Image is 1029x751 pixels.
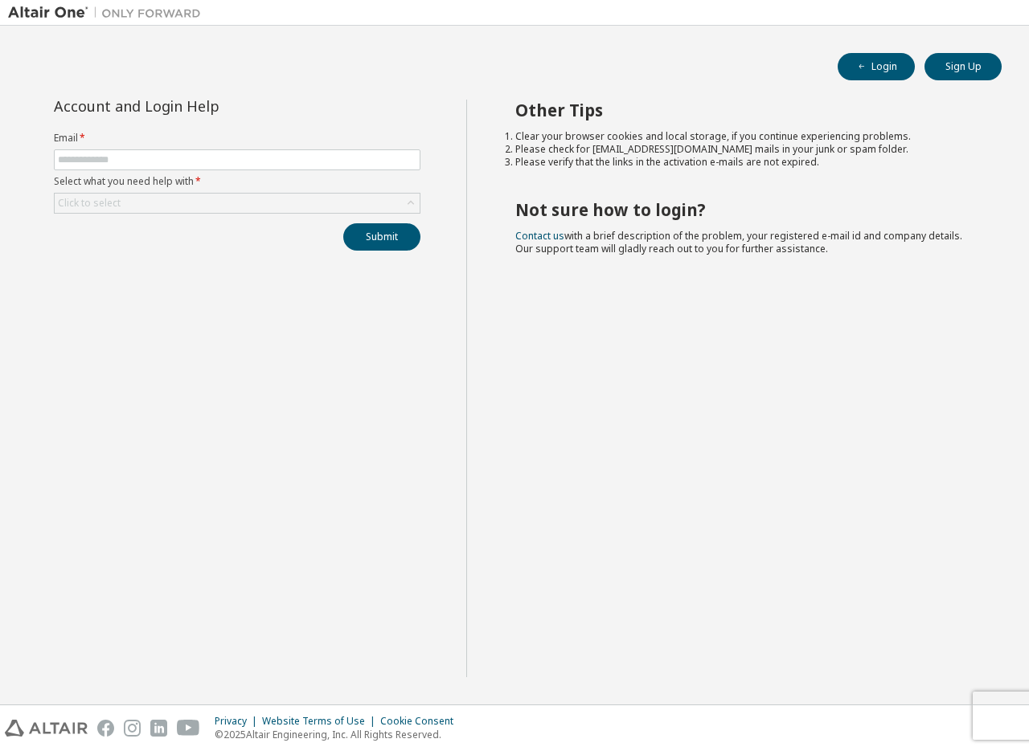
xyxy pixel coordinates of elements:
[262,715,380,728] div: Website Terms of Use
[215,715,262,728] div: Privacy
[515,229,564,243] a: Contact us
[924,53,1002,80] button: Sign Up
[54,100,347,112] div: Account and Login Help
[380,715,463,728] div: Cookie Consent
[124,720,141,737] img: instagram.svg
[515,156,974,169] li: Please verify that the links in the activation e-mails are not expired.
[215,728,463,741] p: © 2025 Altair Engineering, Inc. All Rights Reserved.
[515,143,974,156] li: Please check for [EMAIL_ADDRESS][DOMAIN_NAME] mails in your junk or spam folder.
[515,130,974,143] li: Clear your browser cookies and local storage, if you continue experiencing problems.
[55,194,420,213] div: Click to select
[515,100,974,120] h2: Other Tips
[838,53,915,80] button: Login
[97,720,114,737] img: facebook.svg
[515,229,962,255] span: with a brief description of the problem, your registered e-mail id and company details. Our suppo...
[343,223,420,251] button: Submit
[177,720,200,737] img: youtube.svg
[150,720,167,737] img: linkedin.svg
[8,5,209,21] img: Altair One
[5,720,88,737] img: altair_logo.svg
[54,175,420,188] label: Select what you need help with
[58,197,121,210] div: Click to select
[54,132,420,145] label: Email
[515,199,974,220] h2: Not sure how to login?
